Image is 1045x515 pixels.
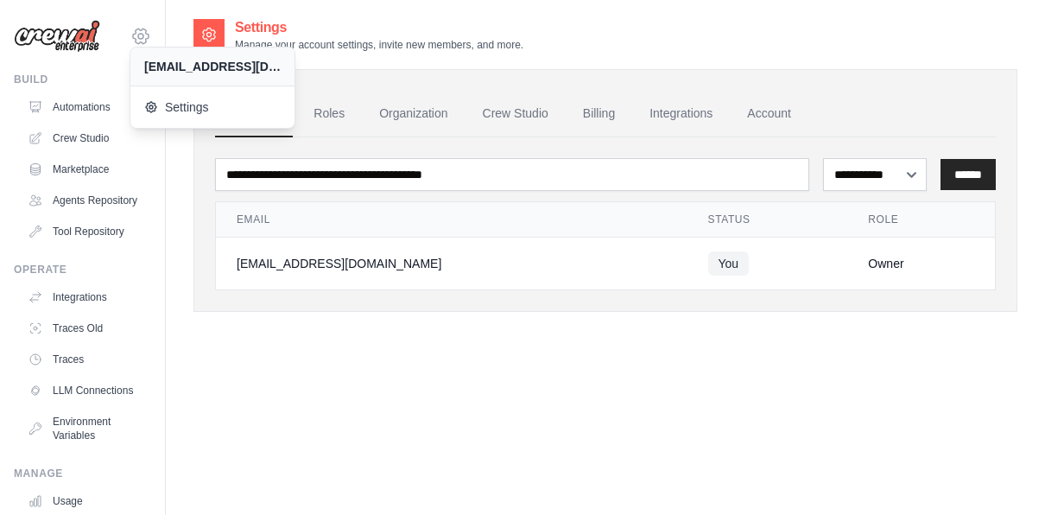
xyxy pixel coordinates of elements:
[365,91,461,137] a: Organization
[300,91,358,137] a: Roles
[14,467,151,480] div: Manage
[469,91,562,137] a: Crew Studio
[636,91,726,137] a: Integrations
[14,73,151,86] div: Build
[237,255,667,272] div: [EMAIL_ADDRESS][DOMAIN_NAME]
[21,346,151,373] a: Traces
[21,377,151,404] a: LLM Connections
[21,283,151,311] a: Integrations
[21,218,151,245] a: Tool Repository
[235,38,523,52] p: Manage your account settings, invite new members, and more.
[21,315,151,342] a: Traces Old
[21,93,151,121] a: Automations
[130,90,294,124] a: Settings
[216,202,687,238] th: Email
[21,187,151,214] a: Agents Repository
[847,202,995,238] th: Role
[144,99,281,116] span: Settings
[21,156,151,183] a: Marketplace
[14,263,151,277] div: Operate
[21,124,151,152] a: Crew Studio
[569,91,629,137] a: Billing
[21,408,151,449] a: Environment Variables
[14,20,100,53] img: Logo
[21,487,151,515] a: Usage
[235,17,523,38] h2: Settings
[868,255,974,272] div: Owner
[733,91,805,137] a: Account
[687,202,848,238] th: Status
[708,251,750,276] span: You
[144,58,281,75] div: [EMAIL_ADDRESS][DOMAIN_NAME]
